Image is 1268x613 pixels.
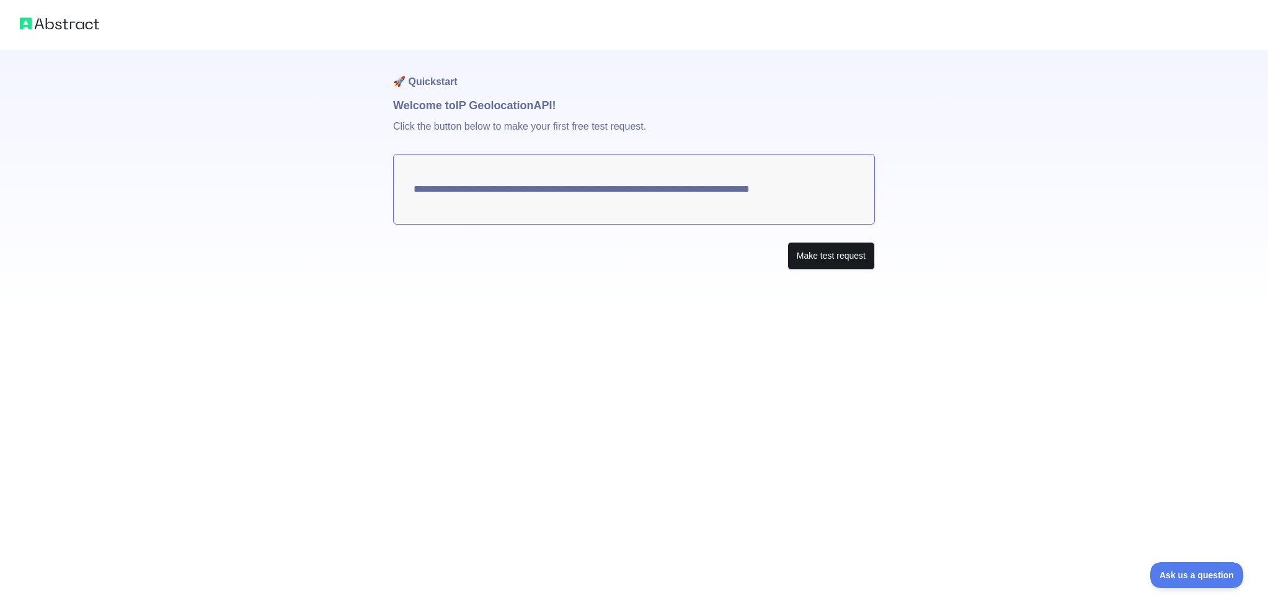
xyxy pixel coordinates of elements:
button: Make test request [787,242,875,270]
h1: 🚀 Quickstart [393,50,875,97]
h1: Welcome to IP Geolocation API! [393,97,875,114]
p: Click the button below to make your first free test request. [393,114,875,154]
img: Abstract logo [20,15,99,32]
iframe: Toggle Customer Support [1150,562,1243,588]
